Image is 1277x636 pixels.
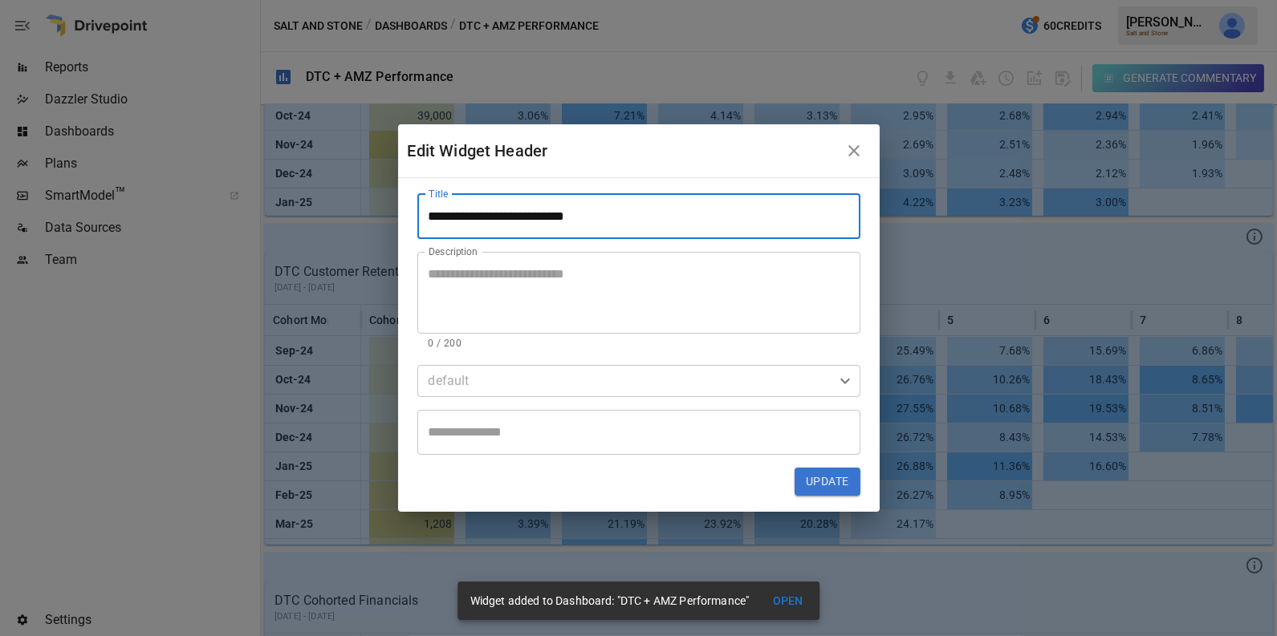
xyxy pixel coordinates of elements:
[795,468,860,496] button: Update
[429,245,478,258] label: Description
[429,336,849,352] p: 0 / 200
[429,187,448,201] label: Title
[408,138,838,164] div: Edit Widget Header
[429,371,835,390] div: default
[470,586,750,615] div: Widget added to Dashboard: "DTC + AMZ Performance"
[762,586,813,616] button: OPEN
